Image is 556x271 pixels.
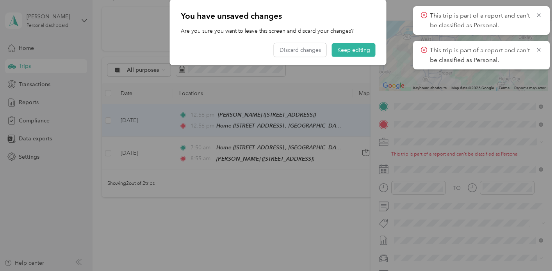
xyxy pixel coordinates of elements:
iframe: Everlance-gr Chat Button Frame [512,227,556,271]
p: You have unsaved changes [181,11,376,21]
p: Are you sure you want to leave this screen and discard your changes? [181,27,376,35]
button: Discard changes [274,43,326,57]
p: This trip is part of a report and can't be classified as Personal. [430,11,530,30]
button: Keep editing [332,43,376,57]
p: This trip is part of a report and can't be classified as Personal. [430,46,530,65]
